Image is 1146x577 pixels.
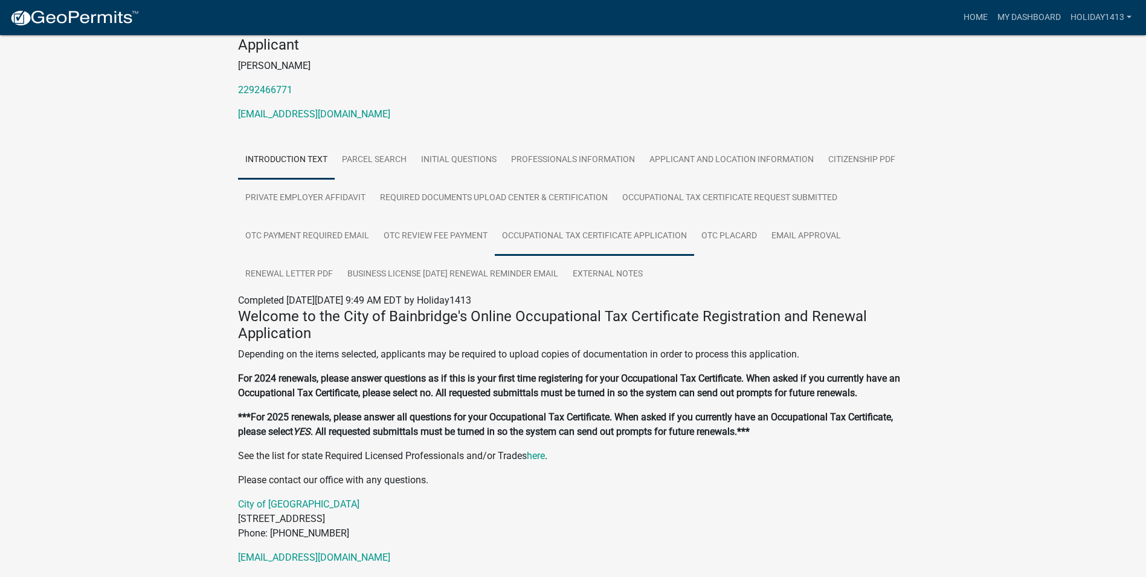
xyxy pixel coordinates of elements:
a: Renewal Letter PDF [238,255,340,294]
a: Initial Questions [414,141,504,180]
h4: Welcome to the City of Bainbridge's Online Occupational Tax Certificate Registration and Renewal ... [238,308,909,343]
a: here [527,450,545,461]
a: Occupational Tax Certificate Request Submitted [615,179,845,218]
a: City of [GEOGRAPHIC_DATA] [238,498,359,510]
a: [EMAIL_ADDRESS][DOMAIN_NAME] [238,108,390,120]
a: Parcel search [335,141,414,180]
a: External Notes [565,255,650,294]
a: Introduction Text [238,141,335,180]
p: See the list for state Required Licensed Professionals and/or Trades . [238,449,909,463]
h4: Applicant [238,36,909,54]
a: Private Employer Affidavit [238,179,373,218]
a: 2292466771 [238,84,292,96]
a: Business License [DATE] Renewal Reminder Email [340,255,565,294]
a: Citizenship PDF [821,141,903,180]
strong: For 2024 renewals, please answer questions as if this is your first time registering for your Occ... [238,373,900,399]
a: Email Approval [764,217,848,256]
span: Completed [DATE][DATE] 9:49 AM EDT by Holiday1413 [238,295,471,306]
a: Applicant and Location Information [642,141,821,180]
p: Please contact our office with any questions. [238,473,909,487]
a: OTC Review Fee Payment [376,217,495,256]
strong: ***For 2025 renewals, please answer all questions for your Occupational Tax Certificate. When ask... [238,411,893,437]
a: My Dashboard [993,6,1066,29]
a: Professionals Information [504,141,642,180]
strong: YES [293,426,311,437]
a: OTC Placard [694,217,764,256]
p: [STREET_ADDRESS] Phone: [PHONE_NUMBER] [238,497,909,541]
a: Required Documents Upload Center & Certification [373,179,615,218]
a: Occupational Tax Certificate Application [495,217,694,256]
a: [EMAIL_ADDRESS][DOMAIN_NAME] [238,552,390,563]
strong: . All requested submittals must be turned in so the system can send out prompts for future renewa... [311,426,750,437]
a: Home [959,6,993,29]
p: [PERSON_NAME] [238,59,909,73]
a: Holiday1413 [1066,6,1136,29]
a: OTC Payment Required Email [238,217,376,256]
p: Depending on the items selected, applicants may be required to upload copies of documentation in ... [238,347,909,362]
